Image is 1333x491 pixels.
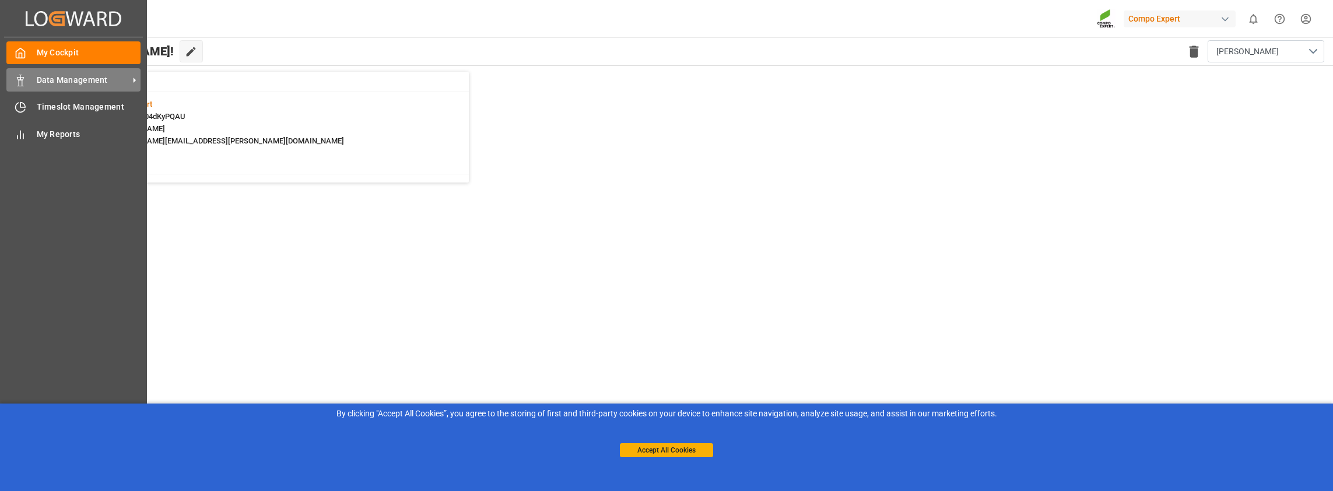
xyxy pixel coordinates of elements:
button: Help Center [1267,6,1293,32]
span: My Reports [37,128,141,141]
button: Accept All Cookies [620,443,713,457]
a: Timeslot Management [6,96,141,118]
span: Data Management [37,74,129,86]
span: Timeslot Management [37,101,141,113]
span: My Cockpit [37,47,141,59]
span: Hello [PERSON_NAME]! [48,40,174,62]
span: [PERSON_NAME] [1216,45,1279,58]
button: open menu [1208,40,1324,62]
a: My Reports [6,122,141,145]
a: My Cockpit [6,41,141,64]
span: : [PERSON_NAME][EMAIL_ADDRESS][PERSON_NAME][DOMAIN_NAME] [104,136,344,145]
div: By clicking "Accept All Cookies”, you agree to the storing of first and third-party cookies on yo... [8,408,1325,420]
div: Compo Expert [1124,10,1236,27]
img: Screenshot%202023-09-29%20at%2010.02.21.png_1712312052.png [1097,9,1115,29]
button: Compo Expert [1124,8,1240,30]
button: show 0 new notifications [1240,6,1267,32]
